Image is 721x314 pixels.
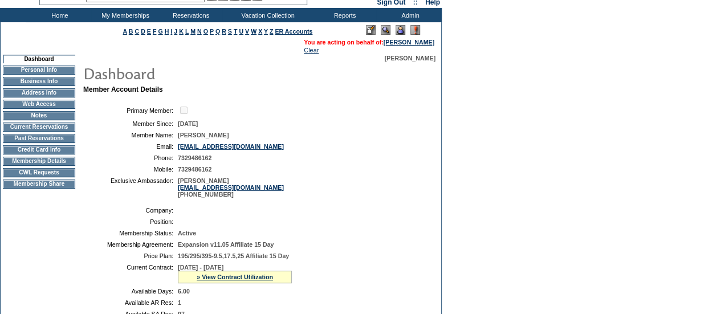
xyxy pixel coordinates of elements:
td: CWL Requests [3,168,75,177]
span: Active [178,230,196,236]
a: Clear [304,47,319,54]
span: [PERSON_NAME] [PHONE_NUMBER] [178,177,284,198]
td: Membership Agreement: [88,241,173,248]
a: K [179,28,184,35]
td: Membership Share [3,180,75,189]
td: Personal Info [3,66,75,75]
img: Log Concern/Member Elevation [410,25,420,35]
td: Current Contract: [88,264,173,283]
a: N [197,28,202,35]
td: Home [26,8,91,22]
td: Membership Details [3,157,75,166]
td: Company: [88,207,173,214]
td: Current Reservations [3,123,75,132]
td: Primary Member: [88,105,173,116]
a: X [258,28,262,35]
a: Z [270,28,274,35]
a: F [153,28,157,35]
span: Expansion v11.05 Affiliate 15 Day [178,241,274,248]
a: [EMAIL_ADDRESS][DOMAIN_NAME] [178,184,284,191]
img: Edit Mode [366,25,376,35]
span: [PERSON_NAME] [178,132,229,138]
a: V [245,28,249,35]
img: Impersonate [396,25,405,35]
td: My Memberships [91,8,157,22]
a: W [251,28,256,35]
a: G [158,28,162,35]
a: C [135,28,139,35]
a: A [123,28,127,35]
a: D [141,28,145,35]
a: R [222,28,226,35]
td: Business Info [3,77,75,86]
td: Exclusive Ambassador: [88,177,173,198]
a: [EMAIL_ADDRESS][DOMAIN_NAME] [178,143,284,150]
td: Available AR Res: [88,299,173,306]
td: Email: [88,143,173,150]
td: Reports [311,8,376,22]
td: Price Plan: [88,252,173,259]
a: T [234,28,238,35]
a: Q [215,28,220,35]
a: Y [264,28,268,35]
td: Member Since: [88,120,173,127]
td: Phone: [88,154,173,161]
img: View Mode [381,25,390,35]
td: Available Days: [88,288,173,295]
span: [DATE] - [DATE] [178,264,223,271]
img: pgTtlDashboard.gif [83,62,311,84]
a: S [228,28,232,35]
span: 1 [178,299,181,306]
span: You are acting on behalf of: [304,39,434,46]
a: J [174,28,177,35]
td: Past Reservations [3,134,75,143]
span: 6.00 [178,288,190,295]
a: U [239,28,243,35]
span: 7329486162 [178,166,211,173]
span: [PERSON_NAME] [385,55,435,62]
td: Web Access [3,100,75,109]
td: Mobile: [88,166,173,173]
a: O [203,28,208,35]
a: P [210,28,214,35]
a: L [185,28,189,35]
td: Address Info [3,88,75,97]
a: E [147,28,151,35]
span: 7329486162 [178,154,211,161]
td: Admin [376,8,442,22]
b: Member Account Details [83,85,163,93]
a: H [165,28,169,35]
a: ER Accounts [275,28,312,35]
td: Reservations [157,8,222,22]
span: 195/295/395-9.5,17.5,25 Affiliate 15 Day [178,252,289,259]
a: » View Contract Utilization [197,274,273,280]
td: Notes [3,111,75,120]
td: Vacation Collection [222,8,311,22]
a: B [129,28,133,35]
td: Membership Status: [88,230,173,236]
a: I [170,28,172,35]
a: [PERSON_NAME] [384,39,434,46]
td: Credit Card Info [3,145,75,154]
td: Dashboard [3,55,75,63]
td: Member Name: [88,132,173,138]
span: [DATE] [178,120,198,127]
a: M [190,28,195,35]
td: Position: [88,218,173,225]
